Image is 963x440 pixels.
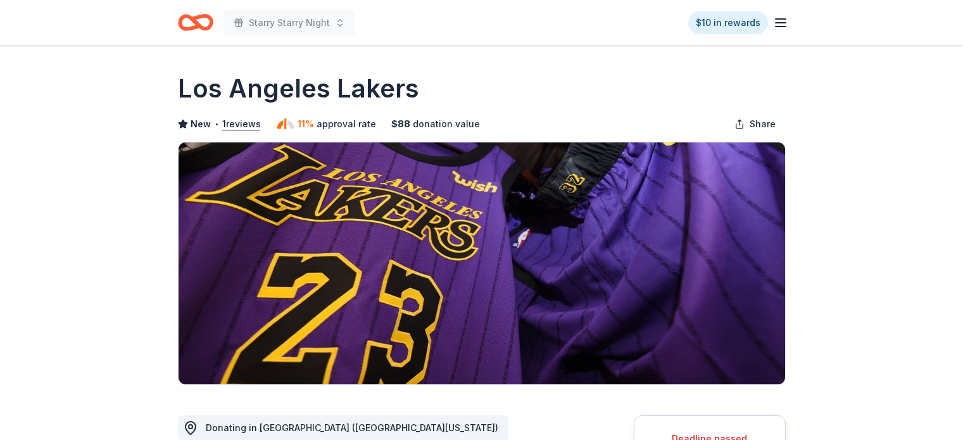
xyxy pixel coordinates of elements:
a: Home [178,8,213,37]
span: Donating in [GEOGRAPHIC_DATA] ([GEOGRAPHIC_DATA][US_STATE]) [206,422,498,433]
span: $ 88 [391,116,410,132]
button: Starry Starry Night [223,10,355,35]
span: • [214,119,218,129]
a: $10 in rewards [688,11,768,34]
span: donation value [413,116,480,132]
span: 11% [298,116,314,132]
h1: Los Angeles Lakers [178,71,419,106]
button: Share [724,111,786,137]
span: approval rate [317,116,376,132]
span: New [191,116,211,132]
img: Image for Los Angeles Lakers [179,142,785,384]
button: 1reviews [222,116,261,132]
span: Share [750,116,776,132]
span: Starry Starry Night [249,15,330,30]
